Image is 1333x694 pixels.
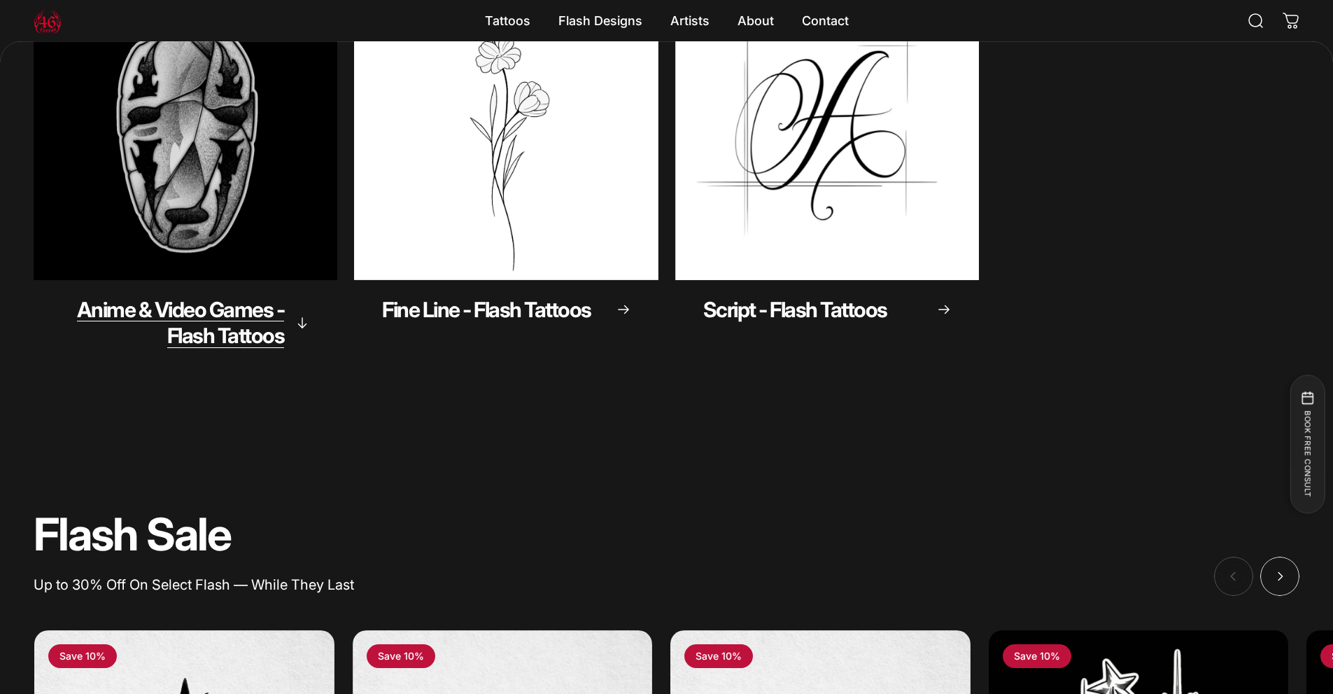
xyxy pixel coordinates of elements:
[703,297,887,322] span: Script - Flash Tattoos
[1276,6,1306,36] a: 0 items
[471,6,863,36] nav: Primary
[1290,375,1325,513] button: BOOK FREE CONSULT
[34,574,354,596] p: Up to 30% Off On Select Flash — While They Last
[471,6,544,36] summary: Tattoos
[788,6,863,36] a: Contact
[34,512,137,557] animate-element: Flash
[724,6,788,36] summary: About
[382,297,591,322] span: Fine Line - Flash Tattoos
[146,512,231,557] animate-element: Sale
[544,6,656,36] summary: Flash Designs
[1260,557,1299,596] button: Next
[77,297,285,349] span: Anime & Video Games - Flash Tattoos
[656,6,724,36] summary: Artists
